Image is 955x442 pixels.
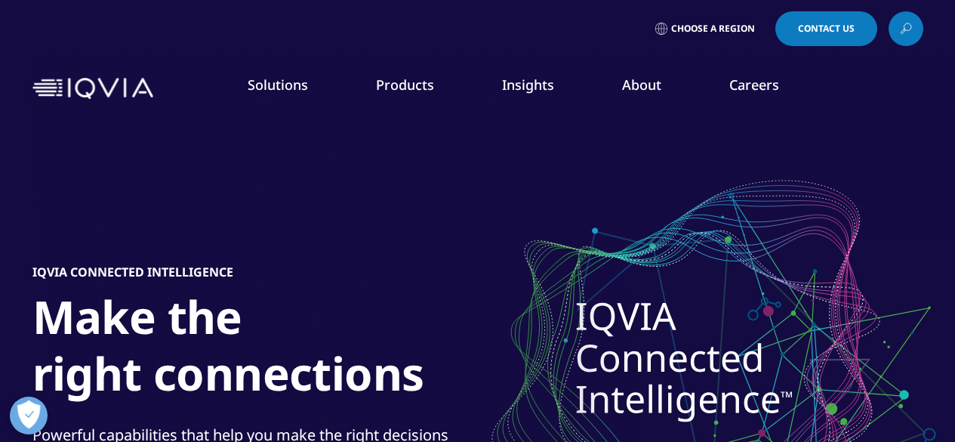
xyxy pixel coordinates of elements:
[32,264,233,280] h5: IQVIA Connected Intelligence
[32,289,599,411] h1: Make the right connections
[622,76,661,94] a: About
[159,53,923,124] nav: Primary
[376,76,434,94] a: Products
[729,76,779,94] a: Careers
[502,76,554,94] a: Insights
[248,76,308,94] a: Solutions
[10,397,48,434] button: Abrir preferencias
[775,11,877,46] a: Contact Us
[32,78,153,100] img: IQVIA Healthcare Information Technology and Pharma Clinical Research Company
[798,24,855,33] span: Contact Us
[671,23,755,35] span: Choose a Region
